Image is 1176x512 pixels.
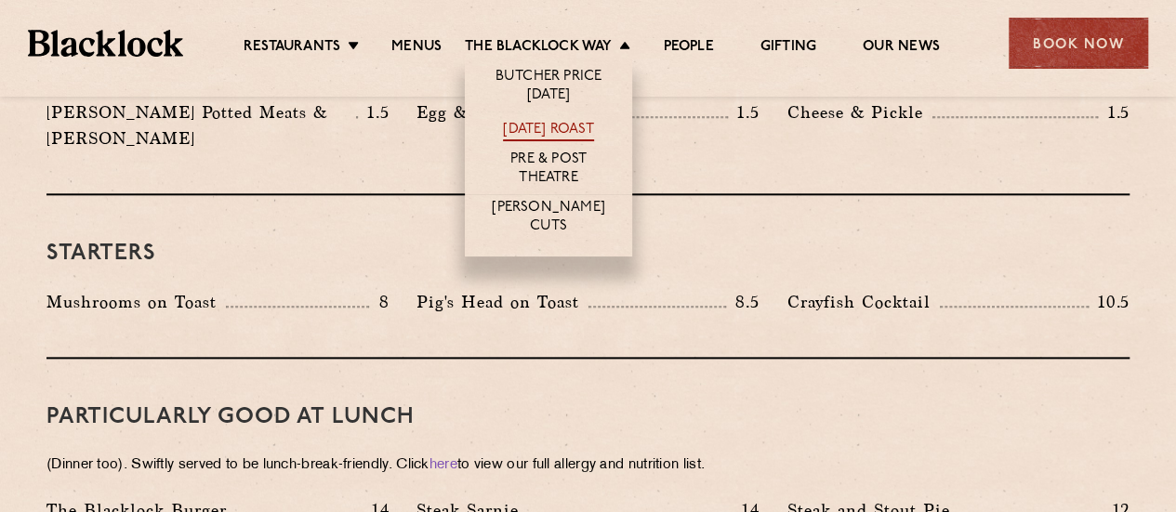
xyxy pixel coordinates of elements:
a: Our News [863,38,940,59]
p: 1.5 [1098,100,1130,125]
p: Mushrooms on Toast [46,289,226,315]
a: The Blacklock Way [465,38,612,59]
a: Restaurants [244,38,340,59]
p: [PERSON_NAME] Potted Meats & [PERSON_NAME] [46,99,356,151]
h3: Starters [46,242,1130,266]
p: 10.5 [1089,290,1130,314]
a: People [663,38,713,59]
a: Menus [391,38,442,59]
p: Pig's Head on Toast [416,289,588,315]
a: Pre & Post Theatre [483,151,614,190]
p: 8.5 [726,290,760,314]
p: 8 [369,290,389,314]
a: [DATE] Roast [503,121,593,141]
a: [PERSON_NAME] Cuts [483,199,614,238]
a: Gifting [760,38,816,59]
p: Crayfish Cocktail [787,289,940,315]
p: Egg & Anchovy [416,99,552,125]
img: BL_Textured_Logo-footer-cropped.svg [28,30,183,56]
p: 1.5 [358,100,390,125]
p: 1.5 [728,100,760,125]
p: Cheese & Pickle [787,99,932,125]
a: Butcher Price [DATE] [483,68,614,107]
p: (Dinner too). Swiftly served to be lunch-break-friendly. Click to view our full allergy and nutri... [46,453,1130,479]
h3: PARTICULARLY GOOD AT LUNCH [46,405,1130,429]
div: Book Now [1009,18,1148,69]
a: here [429,458,457,472]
